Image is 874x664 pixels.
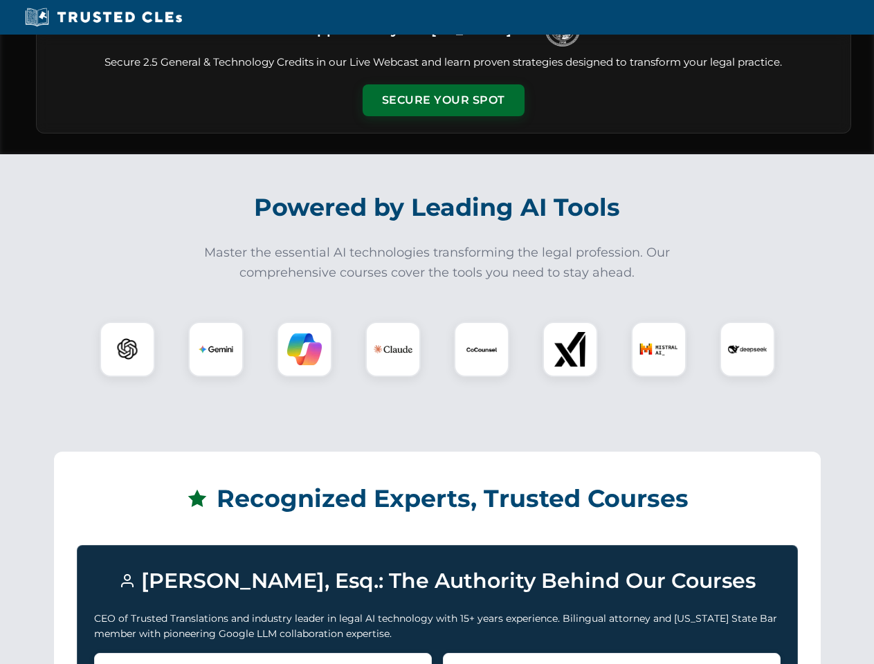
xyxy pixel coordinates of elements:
[374,330,412,369] img: Claude Logo
[54,183,821,232] h2: Powered by Leading AI Tools
[287,332,322,367] img: Copilot Logo
[277,322,332,377] div: Copilot
[720,322,775,377] div: DeepSeek
[543,322,598,377] div: xAI
[365,322,421,377] div: Claude
[21,7,186,28] img: Trusted CLEs
[728,330,767,369] img: DeepSeek Logo
[94,562,781,600] h3: [PERSON_NAME], Esq.: The Authority Behind Our Courses
[77,474,798,523] h2: Recognized Experts, Trusted Courses
[639,330,678,369] img: Mistral AI Logo
[363,84,525,116] button: Secure Your Spot
[94,611,781,642] p: CEO of Trusted Translations and industry leader in legal AI technology with 15+ years experience....
[107,329,147,369] img: ChatGPT Logo
[53,55,834,71] p: Secure 2.5 General & Technology Credits in our Live Webcast and learn proven strategies designed ...
[100,322,155,377] div: ChatGPT
[553,332,588,367] img: xAI Logo
[195,243,680,283] p: Master the essential AI technologies transforming the legal profession. Our comprehensive courses...
[454,322,509,377] div: CoCounsel
[199,332,233,367] img: Gemini Logo
[188,322,244,377] div: Gemini
[464,332,499,367] img: CoCounsel Logo
[631,322,686,377] div: Mistral AI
